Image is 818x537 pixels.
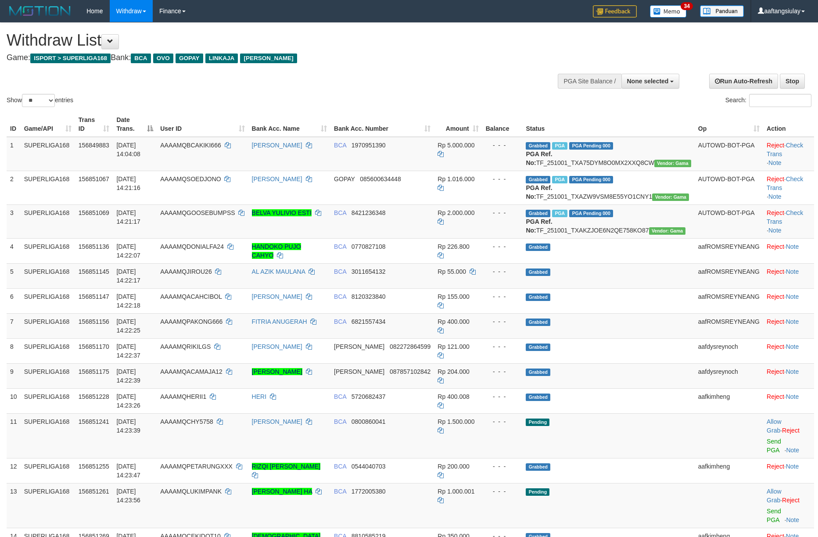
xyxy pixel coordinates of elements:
td: TF_251001_TXAKZJOE6N2QE758KO87 [522,204,694,238]
div: - - - [486,342,519,351]
th: Game/API: activate to sort column ascending [21,112,75,137]
span: Copy 8120323840 to clipboard [352,293,386,300]
td: 11 [7,413,21,458]
span: ISPORT > SUPERLIGA168 [30,54,111,63]
a: [PERSON_NAME] [252,293,302,300]
span: BCA [334,318,346,325]
img: Feedback.jpg [593,5,637,18]
span: [PERSON_NAME] [334,343,384,350]
span: [DATE] 14:22:07 [116,243,140,259]
span: Pending [526,488,549,496]
span: Grabbed [526,142,550,150]
img: panduan.png [700,5,744,17]
span: 156851255 [79,463,109,470]
a: Send PGA [767,438,781,454]
a: Note [786,447,799,454]
div: - - - [486,242,519,251]
td: AUTOWD-BOT-PGA [695,171,763,204]
span: [DATE] 14:23:26 [116,393,140,409]
span: BCA [131,54,151,63]
span: AAAAMQACAMAJA12 [160,368,222,375]
td: 4 [7,238,21,263]
span: Grabbed [526,319,550,326]
a: Reject [767,368,784,375]
td: aafROMSREYNEANG [695,313,763,338]
span: [DATE] 14:23:47 [116,463,140,479]
div: - - - [486,175,519,183]
span: Copy 8421236348 to clipboard [352,209,386,216]
td: AUTOWD-BOT-PGA [695,204,763,238]
a: Note [786,268,799,275]
td: SUPERLIGA168 [21,483,75,528]
a: Run Auto-Refresh [709,74,778,89]
td: SUPERLIGA168 [21,238,75,263]
a: Note [768,159,782,166]
td: 12 [7,458,21,483]
a: Reject [767,209,784,216]
div: - - - [486,141,519,150]
td: AUTOWD-BOT-PGA [695,137,763,171]
span: Rp 5.000.000 [438,142,474,149]
div: PGA Site Balance / [558,74,621,89]
td: · [763,263,814,288]
span: [DATE] 14:04:08 [116,142,140,158]
div: - - - [486,417,519,426]
div: - - - [486,367,519,376]
span: AAAAMQDONIALFA24 [160,243,224,250]
span: BCA [334,393,346,400]
span: PGA Pending [569,210,613,217]
a: Note [786,243,799,250]
td: aafROMSREYNEANG [695,238,763,263]
a: Reject [767,393,784,400]
td: aafdysreynoch [695,363,763,388]
a: Reject [767,343,784,350]
span: [DATE] 14:21:17 [116,209,140,225]
div: - - - [486,317,519,326]
span: AAAAMQPETARUNGXXX [160,463,233,470]
a: HANDOKO PUJO CAHYO [252,243,301,259]
span: Grabbed [526,394,550,401]
span: Grabbed [526,294,550,301]
td: 1 [7,137,21,171]
label: Show entries [7,94,73,107]
span: BCA [334,488,346,495]
a: Note [786,318,799,325]
span: LINKAJA [205,54,238,63]
td: TF_251001_TXAZW9VSM8E55YO1CNY1 [522,171,694,204]
span: Rp 155.000 [438,293,469,300]
a: Note [786,463,799,470]
span: PGA Pending [569,176,613,183]
a: Note [786,393,799,400]
span: BCA [334,209,346,216]
span: AAAAMQLUKIMPANK [160,488,222,495]
a: Reject [767,463,784,470]
th: Action [763,112,814,137]
span: [DATE] 14:23:56 [116,488,140,504]
span: Grabbed [526,176,550,183]
span: Rp 226.800 [438,243,469,250]
span: Copy 1970951390 to clipboard [352,142,386,149]
div: - - - [486,267,519,276]
span: [DATE] 14:22:18 [116,293,140,309]
td: · [763,338,814,363]
td: SUPERLIGA168 [21,413,75,458]
td: 6 [7,288,21,313]
td: SUPERLIGA168 [21,458,75,483]
a: Reject [767,293,784,300]
th: ID [7,112,21,137]
span: Copy 087857102842 to clipboard [390,368,431,375]
span: AAAAMQPAKONG666 [160,318,222,325]
span: Vendor URL: https://trx31.1velocity.biz [652,193,689,201]
td: 2 [7,171,21,204]
td: · [763,238,814,263]
span: AAAAMQCHY5758 [160,418,213,425]
td: 13 [7,483,21,528]
td: SUPERLIGA168 [21,204,75,238]
span: AAAAMQSOEDJONO [160,175,221,183]
span: Copy 0770827108 to clipboard [352,243,386,250]
span: Copy 085600634448 to clipboard [360,175,401,183]
span: 156851170 [79,343,109,350]
span: GOPAY [176,54,203,63]
td: SUPERLIGA168 [21,288,75,313]
div: - - - [486,462,519,471]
